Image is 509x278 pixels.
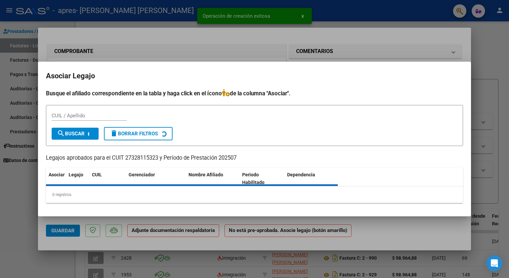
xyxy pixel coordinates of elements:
datatable-header-cell: CUIL [89,168,126,190]
div: Open Intercom Messenger [486,255,502,271]
datatable-header-cell: Periodo Habilitado [240,168,284,190]
div: 0 registros [46,186,463,203]
mat-icon: delete [110,129,118,137]
datatable-header-cell: Asociar [46,168,66,190]
span: Asociar [49,172,65,177]
span: Legajo [69,172,83,177]
span: Nombre Afiliado [189,172,223,177]
span: Gerenciador [129,172,155,177]
span: Dependencia [287,172,315,177]
p: Legajos aprobados para el CUIT 27328115323 y Período de Prestación 202507 [46,154,463,162]
datatable-header-cell: Nombre Afiliado [186,168,240,190]
h4: Busque el afiliado correspondiente en la tabla y haga click en el ícono de la columna "Asociar". [46,89,463,98]
datatable-header-cell: Gerenciador [126,168,186,190]
span: Buscar [57,131,85,137]
h2: Asociar Legajo [46,70,463,82]
datatable-header-cell: Legajo [66,168,89,190]
span: Periodo Habilitado [242,172,264,185]
button: Borrar Filtros [104,127,173,140]
mat-icon: search [57,129,65,137]
span: Borrar Filtros [110,131,158,137]
datatable-header-cell: Dependencia [284,168,338,190]
button: Buscar [52,128,99,140]
span: CUIL [92,172,102,177]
